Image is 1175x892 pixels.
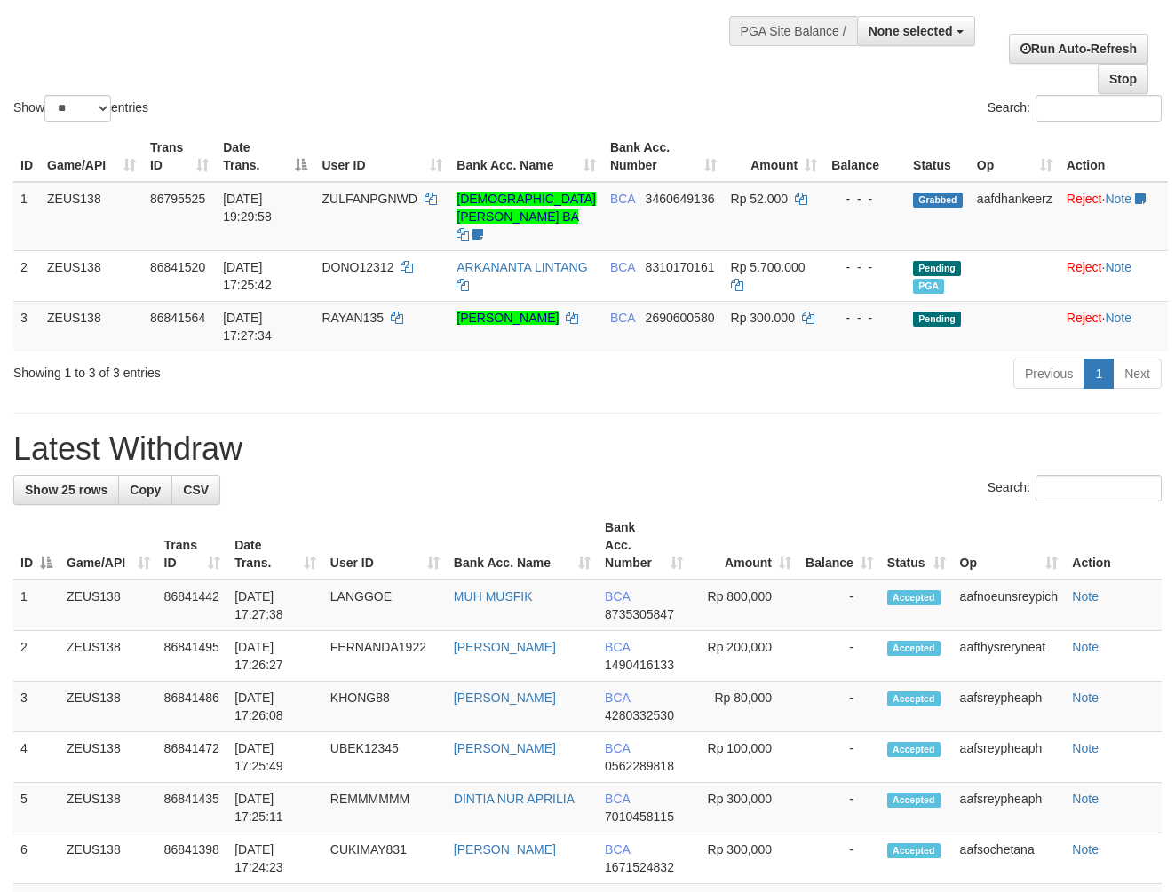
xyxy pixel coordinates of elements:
[953,511,1066,580] th: Op: activate to sort column ascending
[690,511,798,580] th: Amount: activate to sort column ascending
[605,809,674,824] span: Copy 7010458115 to clipboard
[157,511,228,580] th: Trans ID: activate to sort column ascending
[953,682,1066,732] td: aafsreypheaph
[605,842,630,856] span: BCA
[40,131,143,182] th: Game/API: activate to sort column ascending
[322,311,384,325] span: RAYAN135
[216,131,314,182] th: Date Trans.: activate to sort column descending
[798,783,880,833] td: -
[1105,192,1131,206] a: Note
[13,511,60,580] th: ID: activate to sort column descending
[322,260,393,274] span: DONO12312
[690,631,798,682] td: Rp 200,000
[157,783,228,833] td: 86841435
[831,258,899,276] div: - - -
[1072,691,1099,705] a: Note
[1065,511,1162,580] th: Action
[1072,842,1099,856] a: Note
[1084,359,1114,389] a: 1
[454,640,556,654] a: [PERSON_NAME]
[1067,260,1102,274] a: Reject
[887,641,941,656] span: Accepted
[40,301,143,351] td: ZEUS138
[690,580,798,631] td: Rp 800,000
[183,483,209,497] span: CSV
[690,732,798,783] td: Rp 100,000
[60,511,157,580] th: Game/API: activate to sort column ascending
[227,511,323,580] th: Date Trans.: activate to sort column ascending
[150,311,205,325] span: 86841564
[457,311,559,325] a: [PERSON_NAME]
[13,732,60,783] td: 4
[157,682,228,732] td: 86841486
[1060,301,1168,351] td: ·
[1036,95,1162,122] input: Search:
[40,250,143,301] td: ZEUS138
[798,580,880,631] td: -
[323,682,447,732] td: KHONG88
[729,16,857,46] div: PGA Site Balance /
[13,357,476,382] div: Showing 1 to 3 of 3 entries
[646,311,715,325] span: Copy 2690600580 to clipboard
[1060,131,1168,182] th: Action
[610,260,635,274] span: BCA
[447,511,598,580] th: Bank Acc. Name: activate to sort column ascending
[13,580,60,631] td: 1
[1072,640,1099,654] a: Note
[223,311,272,343] span: [DATE] 17:27:34
[869,24,953,38] span: None selected
[798,682,880,732] td: -
[605,658,674,672] span: Copy 1490416133 to clipboard
[449,131,603,182] th: Bank Acc. Name: activate to sort column ascending
[227,732,323,783] td: [DATE] 17:25:49
[970,131,1060,182] th: Op: activate to sort column ascending
[798,631,880,682] td: -
[13,431,1162,467] h1: Latest Withdraw
[314,131,449,182] th: User ID: activate to sort column ascending
[454,589,533,604] a: MUH MUSFIK
[1060,250,1168,301] td: ·
[1060,182,1168,251] td: ·
[13,250,40,301] td: 2
[13,833,60,884] td: 6
[690,682,798,732] td: Rp 80,000
[44,95,111,122] select: Showentries
[1072,589,1099,604] a: Note
[887,691,941,706] span: Accepted
[690,833,798,884] td: Rp 300,000
[605,759,674,773] span: Copy 0562289818 to clipboard
[646,192,715,206] span: Copy 3460649136 to clipboard
[798,732,880,783] td: -
[605,607,674,621] span: Copy 8735305847 to clipboard
[953,580,1066,631] td: aafnoeunsreypich
[913,279,944,294] span: Marked by aafnoeunsreypich
[887,793,941,808] span: Accepted
[953,783,1066,833] td: aafsreypheaph
[143,131,216,182] th: Trans ID: activate to sort column ascending
[454,741,556,755] a: [PERSON_NAME]
[906,131,970,182] th: Status
[227,783,323,833] td: [DATE] 17:25:11
[13,301,40,351] td: 3
[605,792,630,806] span: BCA
[323,580,447,631] td: LANGGOE
[1072,792,1099,806] a: Note
[605,741,630,755] span: BCA
[953,732,1066,783] td: aafsreypheaph
[454,842,556,856] a: [PERSON_NAME]
[1098,64,1148,94] a: Stop
[731,192,789,206] span: Rp 52.000
[598,511,690,580] th: Bank Acc. Number: activate to sort column ascending
[953,631,1066,682] td: aafthysreryneat
[887,590,941,605] span: Accepted
[323,631,447,682] td: FERNANDA1922
[887,742,941,757] span: Accepted
[323,732,447,783] td: UBEK12345
[60,682,157,732] td: ZEUS138
[605,640,630,654] span: BCA
[13,475,119,505] a: Show 25 rows
[150,192,205,206] span: 86795525
[731,311,795,325] span: Rp 300.000
[913,261,961,276] span: Pending
[605,860,674,874] span: Copy 1671524832 to clipboard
